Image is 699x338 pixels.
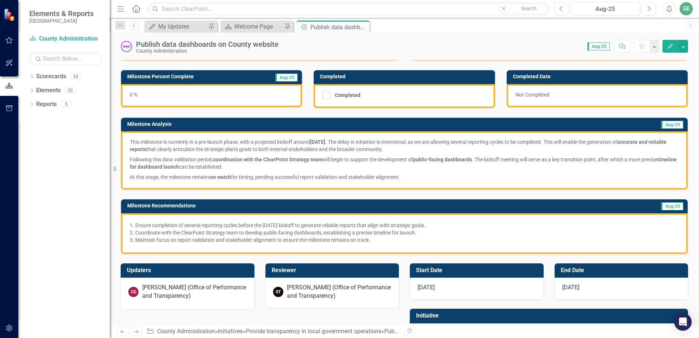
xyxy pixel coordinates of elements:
div: 20 [64,87,76,94]
span: Aug-25 [661,121,683,129]
button: Search [511,4,547,14]
div: County Administration [136,48,279,54]
button: Aug-25 [570,2,640,15]
h3: Reviewer [272,267,396,274]
img: ClearPoint Strategy [4,8,16,21]
a: Provide transparency in local government operations [246,328,381,335]
p: At this stage, the milestone remains for timing, pending successful report validation and stakeho... [130,172,679,181]
strong: coordination with the ClearPoint Strategy team [213,157,322,162]
div: CG [128,287,139,297]
div: Welcome Page [234,22,283,31]
strong: on watch [210,174,231,180]
span: Aug-25 [587,42,610,50]
p: Ensure completion of several reporting cycles before the [DATE] kickoff to generate reliable repo... [135,222,679,229]
p: Following this data validation period, will begin to support the development of . The kickoff mee... [130,154,679,172]
a: County Administration [29,35,102,43]
h3: Completed [320,74,491,79]
a: Welcome Page [222,22,283,31]
h3: Initiative [416,312,684,319]
a: Elements [36,86,61,95]
span: [DATE] [417,284,435,291]
div: Publish data dashboards on County website [384,328,498,335]
img: Not Started [121,41,132,52]
h3: End Date [561,267,685,274]
a: My Updates [146,22,207,31]
input: Search ClearPoint... [148,3,549,15]
p: Maintain focus on report validation and stakeholder alignment to ensure the milestone remains on ... [135,236,679,244]
div: Publish data dashboards on County website [310,23,368,32]
p: This milestone is currently in a pre-launch phase, with a projected kickoff around . The delay in... [130,138,679,154]
div: Publish data dashboards on County website [136,40,279,48]
button: SE [680,2,693,15]
div: 0 % [121,84,302,107]
div: » » » [147,327,399,336]
span: Aug-25 [275,74,298,82]
div: ST [273,287,283,297]
h3: Updaters [127,267,251,274]
a: Initiatives [218,328,243,335]
div: My Updates [158,22,207,31]
div: Not Completed [507,84,688,107]
h3: Milestone Recommendations [127,203,544,209]
input: Search Below... [29,52,102,65]
div: [PERSON_NAME] (Office of Performance and Transparency) [287,283,392,300]
h3: Milestone Percent Complete [127,74,254,79]
h3: Milestone Analysis [127,121,494,127]
strong: public-facing dashboards [413,157,472,162]
a: Scorecards [36,72,66,81]
span: Search [521,5,537,11]
div: Open Intercom Messenger [674,313,692,331]
span: Aug-25 [661,202,683,210]
span: [DATE] [562,284,579,291]
small: [GEOGRAPHIC_DATA] [29,18,94,24]
div: Aug-25 [573,5,638,14]
a: County Administration [157,328,215,335]
span: Elements & Reports [29,9,94,18]
div: 24 [70,74,82,80]
h3: Completed Date [513,74,684,79]
a: Reports [36,100,57,109]
strong: [DATE] [310,139,325,145]
p: Coordinate with the ClearPoint Strategy team to develop public-facing dashboards, establishing a ... [135,229,679,236]
h3: Start Date [416,267,540,274]
div: [PERSON_NAME] (Office of Performance and Transparency) [142,283,247,300]
div: 5 [60,101,72,107]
